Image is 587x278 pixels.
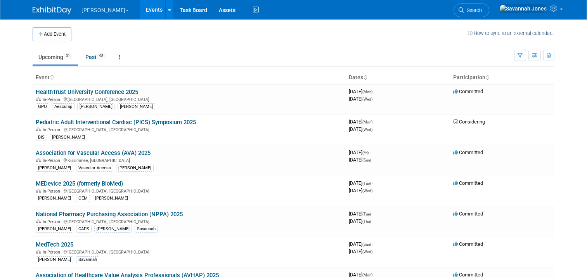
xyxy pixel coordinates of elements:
[118,103,155,110] div: [PERSON_NAME]
[362,120,372,124] span: (Mon)
[464,7,482,13] span: Search
[33,50,78,64] a: Upcoming31
[36,226,73,233] div: [PERSON_NAME]
[349,149,371,155] span: [DATE]
[362,90,372,94] span: (Mon)
[453,149,483,155] span: Committed
[43,158,62,163] span: In-Person
[36,119,196,126] a: Pediatric Adult Interventional Cardiac (PICS) Symposium 2025
[76,226,92,233] div: CAPS
[76,195,90,202] div: OEM
[349,272,375,278] span: [DATE]
[372,211,373,217] span: -
[76,165,113,172] div: Vascular Access
[77,103,115,110] div: [PERSON_NAME]
[33,7,71,14] img: ExhibitDay
[453,211,483,217] span: Committed
[43,219,62,224] span: In-Person
[97,53,106,59] span: 98
[362,250,372,254] span: (Wed)
[362,97,372,101] span: (Wed)
[453,89,483,94] span: Committed
[370,149,371,155] span: -
[349,188,372,193] span: [DATE]
[499,4,547,13] img: Savannah Jones
[36,158,41,162] img: In-Person Event
[93,195,130,202] div: [PERSON_NAME]
[468,30,554,36] a: How to sync to an external calendar...
[76,256,99,263] div: Savannah
[36,218,343,224] div: [GEOGRAPHIC_DATA], [GEOGRAPHIC_DATA]
[94,226,132,233] div: [PERSON_NAME]
[349,241,373,247] span: [DATE]
[43,97,62,102] span: In-Person
[43,127,62,132] span: In-Person
[485,74,489,80] a: Sort by Participation Type
[362,181,371,186] span: (Tue)
[135,226,158,233] div: Savannah
[349,248,372,254] span: [DATE]
[372,180,373,186] span: -
[36,89,138,96] a: HealthTrust University Conference 2025
[36,126,343,132] div: [GEOGRAPHIC_DATA], [GEOGRAPHIC_DATA]
[349,89,375,94] span: [DATE]
[362,273,372,277] span: (Mon)
[450,71,554,84] th: Participation
[36,180,123,187] a: MEDevice 2025 (formerly BioMed)
[36,157,343,163] div: Kissimmee, [GEOGRAPHIC_DATA]
[36,211,183,218] a: National Pharmacy Purchasing Association (NPPA) 2025
[362,151,369,155] span: (Fri)
[43,250,62,255] span: In-Person
[36,97,41,101] img: In-Person Event
[374,89,375,94] span: -
[454,3,489,17] a: Search
[349,211,373,217] span: [DATE]
[453,241,483,247] span: Committed
[36,219,41,223] img: In-Person Event
[80,50,111,64] a: Past98
[36,134,47,141] div: BIS
[52,103,74,110] div: Aesculap
[36,195,73,202] div: [PERSON_NAME]
[349,180,373,186] span: [DATE]
[36,149,151,156] a: Association for Vascular Access (AVA) 2025
[362,127,372,132] span: (Wed)
[50,74,54,80] a: Sort by Event Name
[33,71,346,84] th: Event
[362,212,371,216] span: (Tue)
[374,272,375,278] span: -
[64,53,72,59] span: 31
[50,134,87,141] div: [PERSON_NAME]
[453,272,483,278] span: Committed
[362,189,372,193] span: (Wed)
[36,96,343,102] div: [GEOGRAPHIC_DATA], [GEOGRAPHIC_DATA]
[346,71,450,84] th: Dates
[36,248,343,255] div: [GEOGRAPHIC_DATA], [GEOGRAPHIC_DATA]
[349,126,372,132] span: [DATE]
[33,27,71,41] button: Add Event
[349,96,372,102] span: [DATE]
[36,250,41,254] img: In-Person Event
[374,119,375,125] span: -
[36,165,73,172] div: [PERSON_NAME]
[453,180,483,186] span: Committed
[349,157,371,163] span: [DATE]
[36,127,41,131] img: In-Person Event
[36,188,343,194] div: [GEOGRAPHIC_DATA], [GEOGRAPHIC_DATA]
[372,241,373,247] span: -
[36,241,73,248] a: MedTech 2025
[362,219,371,224] span: (Thu)
[363,74,367,80] a: Sort by Start Date
[36,103,49,110] div: GPO
[36,256,73,263] div: [PERSON_NAME]
[43,189,62,194] span: In-Person
[36,189,41,193] img: In-Person Event
[362,158,371,162] span: (Sun)
[349,218,371,224] span: [DATE]
[349,119,375,125] span: [DATE]
[116,165,154,172] div: [PERSON_NAME]
[362,242,371,247] span: (Sun)
[453,119,485,125] span: Considering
